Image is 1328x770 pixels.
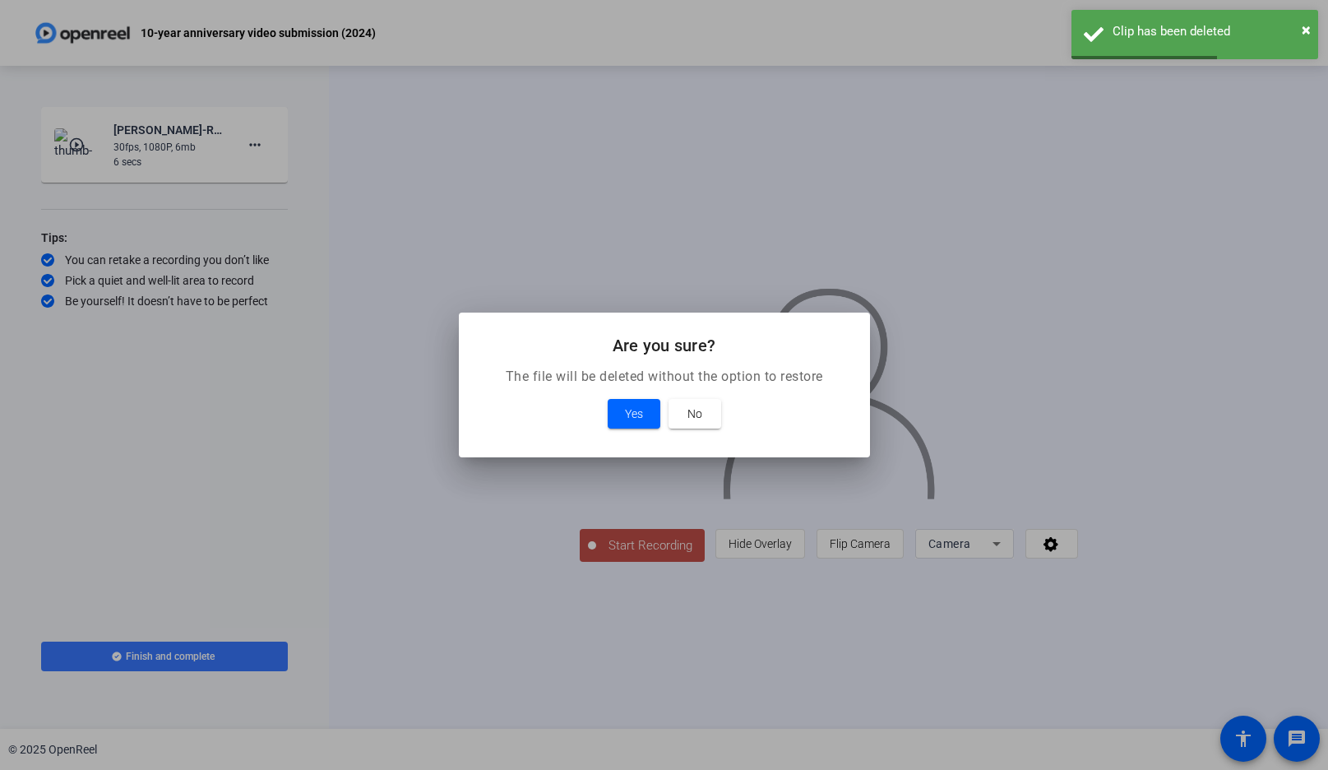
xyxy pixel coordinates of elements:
[1113,22,1306,41] div: Clip has been deleted
[1302,17,1311,42] button: Close
[479,367,850,387] p: The file will be deleted without the option to restore
[1302,20,1311,39] span: ×
[479,332,850,359] h2: Are you sure?
[669,399,721,429] button: No
[687,404,702,424] span: No
[608,399,660,429] button: Yes
[625,404,643,424] span: Yes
